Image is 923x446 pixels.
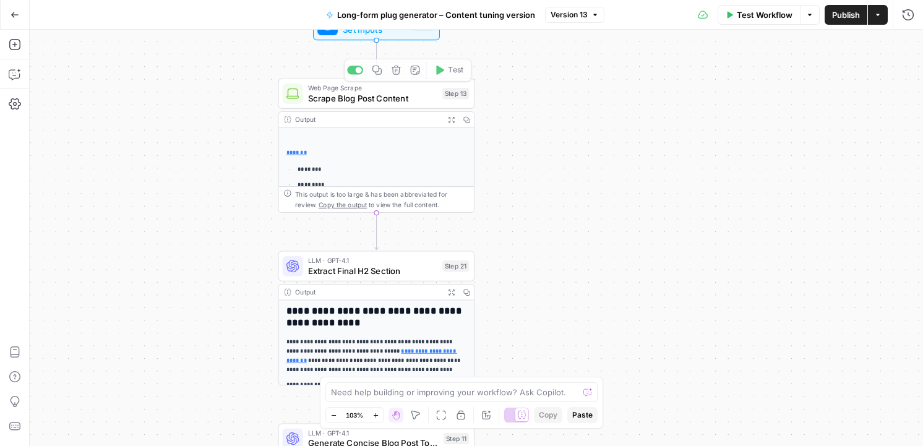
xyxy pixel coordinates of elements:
[551,9,588,20] span: Version 13
[346,410,363,420] span: 103%
[567,407,598,423] button: Paste
[308,83,437,93] span: Web Page Scrape
[718,5,800,25] button: Test Workflow
[308,264,437,277] span: Extract Final H2 Section
[308,428,439,438] span: LLM · GPT-4.1
[442,260,469,272] div: Step 21
[308,92,437,105] span: Scrape Blog Post Content
[295,114,440,124] div: Output
[295,287,440,297] div: Output
[319,5,543,25] button: Long-form plug generator – Content tuning version
[442,88,469,99] div: Step 13
[374,213,378,249] g: Edge from step_13 to step_21
[278,10,475,40] div: Set InputsInputs
[444,433,469,444] div: Step 11
[343,23,406,36] span: Set Inputs
[308,255,437,265] span: LLM · GPT-4.1
[825,5,867,25] button: Publish
[737,9,792,21] span: Test Workflow
[337,9,535,21] span: Long-form plug generator – Content tuning version
[572,410,593,421] span: Paste
[319,201,367,208] span: Copy the output
[374,40,378,77] g: Edge from start to step_13
[832,9,860,21] span: Publish
[545,7,604,23] button: Version 13
[534,407,562,423] button: Copy
[539,410,557,421] span: Copy
[411,19,434,30] div: Inputs
[295,189,469,210] div: This output is too large & has been abbreviated for review. to view the full content.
